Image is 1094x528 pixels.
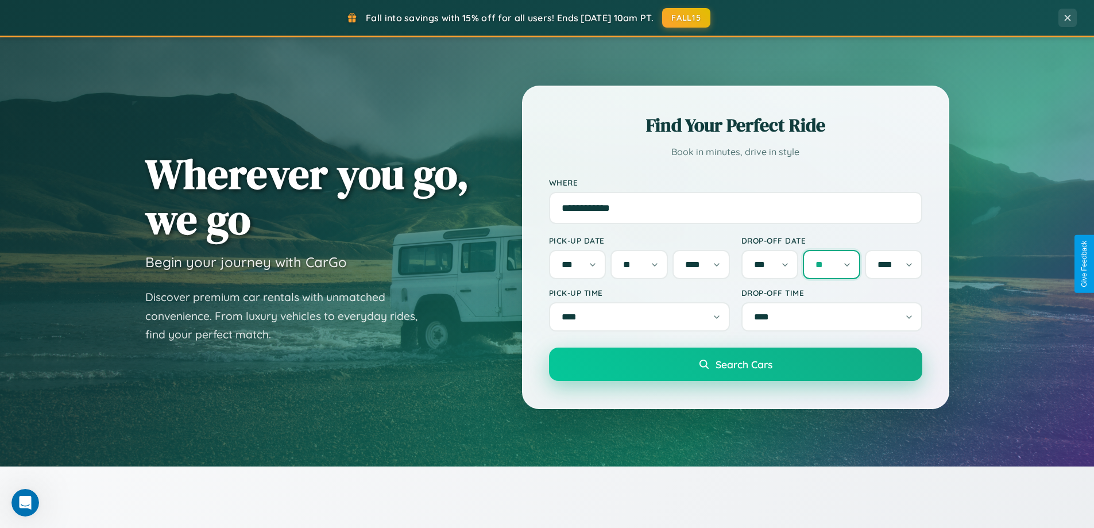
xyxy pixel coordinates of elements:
label: Where [549,178,922,187]
span: Search Cars [716,358,772,371]
button: Search Cars [549,348,922,381]
span: Fall into savings with 15% off for all users! Ends [DATE] 10am PT. [366,12,654,24]
button: FALL15 [662,8,710,28]
div: Give Feedback [1080,241,1088,287]
h1: Wherever you go, we go [145,151,469,242]
label: Pick-up Time [549,288,730,298]
p: Discover premium car rentals with unmatched convenience. From luxury vehicles to everyday rides, ... [145,288,432,344]
h3: Begin your journey with CarGo [145,253,347,271]
iframe: Intercom live chat [11,489,39,517]
label: Drop-off Date [741,236,922,245]
label: Pick-up Date [549,236,730,245]
h2: Find Your Perfect Ride [549,113,922,138]
p: Book in minutes, drive in style [549,144,922,160]
label: Drop-off Time [741,288,922,298]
